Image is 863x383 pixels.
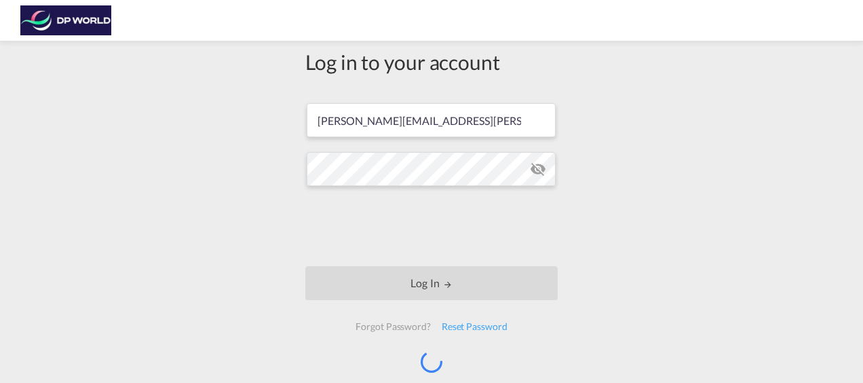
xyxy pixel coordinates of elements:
div: Log in to your account [305,48,558,76]
button: LOGIN [305,266,558,300]
md-icon: icon-eye-off [530,161,546,177]
input: Enter email/phone number [307,103,556,137]
img: c08ca190194411f088ed0f3ba295208c.png [20,5,112,36]
div: Reset Password [436,314,513,339]
iframe: reCAPTCHA [328,200,535,253]
div: Forgot Password? [350,314,436,339]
